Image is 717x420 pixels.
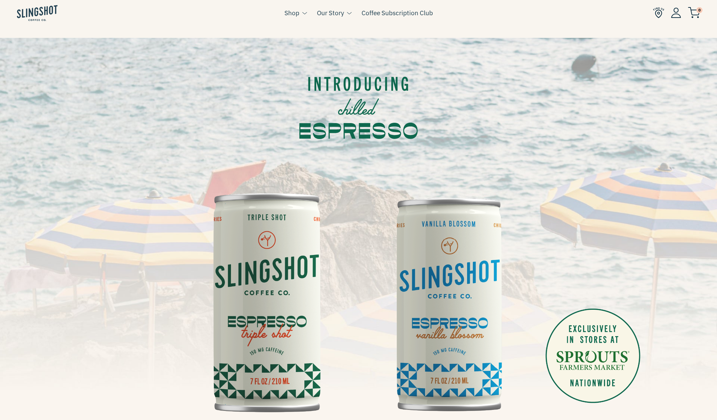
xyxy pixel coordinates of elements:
img: intro.svg__PID:948df2cb-ef34-4dd7-a140-f54439bfbc6a [299,43,418,164]
span: 0 [696,7,702,13]
a: Coffee Subscription Club [362,8,433,18]
img: Account [671,7,681,18]
img: Find Us [653,7,664,18]
img: sprouts.png__PID:88e3b6b0-1573-45e7-85ce-9606921f4b90 [546,308,640,403]
a: Our Story [317,8,344,18]
a: 0 [688,9,700,17]
a: Shop [284,8,299,18]
img: cart [688,7,700,18]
